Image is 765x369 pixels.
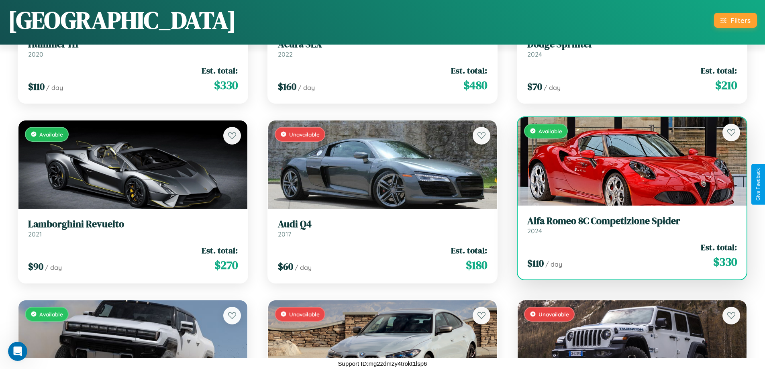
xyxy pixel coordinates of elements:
[214,257,238,273] span: $ 270
[466,257,487,273] span: $ 180
[202,65,238,76] span: Est. total:
[28,50,43,58] span: 2020
[713,254,737,270] span: $ 330
[298,84,315,92] span: / day
[545,260,562,268] span: / day
[8,4,236,37] h1: [GEOGRAPHIC_DATA]
[715,77,737,93] span: $ 210
[214,77,238,93] span: $ 330
[278,39,488,58] a: Acura SLX2022
[28,80,45,93] span: $ 110
[202,245,238,256] span: Est. total:
[28,218,238,230] h3: Lamborghini Revuelto
[278,230,291,238] span: 2017
[527,227,542,235] span: 2024
[8,342,27,361] iframe: Intercom live chat
[278,218,488,238] a: Audi Q42017
[28,39,238,58] a: Hummer H12020
[278,39,488,50] h3: Acura SLX
[539,311,569,318] span: Unavailable
[701,241,737,253] span: Est. total:
[527,39,737,58] a: Dodge Sprinter2024
[338,358,427,369] p: Support ID: mg2zdmzy4trokt1lsp6
[278,260,293,273] span: $ 60
[701,65,737,76] span: Est. total:
[45,263,62,271] span: / day
[527,215,737,235] a: Alfa Romeo 8C Competizione Spider2024
[527,215,737,227] h3: Alfa Romeo 8C Competizione Spider
[527,257,544,270] span: $ 110
[527,50,542,58] span: 2024
[527,80,542,93] span: $ 70
[28,260,43,273] span: $ 90
[527,39,737,50] h3: Dodge Sprinter
[28,39,238,50] h3: Hummer H1
[278,80,296,93] span: $ 160
[28,218,238,238] a: Lamborghini Revuelto2021
[451,245,487,256] span: Est. total:
[278,218,488,230] h3: Audi Q4
[39,131,63,138] span: Available
[39,311,63,318] span: Available
[46,84,63,92] span: / day
[289,131,320,138] span: Unavailable
[289,311,320,318] span: Unavailable
[28,230,42,238] span: 2021
[451,65,487,76] span: Est. total:
[544,84,561,92] span: / day
[278,50,293,58] span: 2022
[730,16,751,24] div: Filters
[295,263,312,271] span: / day
[755,168,761,201] div: Give Feedback
[539,128,562,135] span: Available
[714,13,757,28] button: Filters
[463,77,487,93] span: $ 480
